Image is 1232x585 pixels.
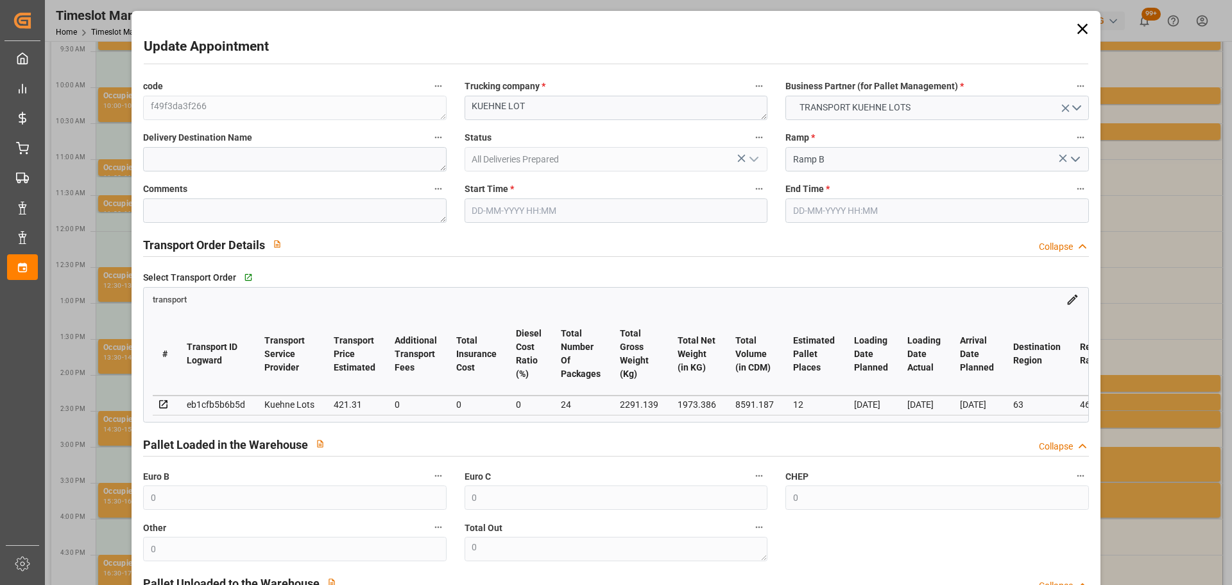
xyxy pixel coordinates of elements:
[153,293,187,304] a: transport
[1039,240,1073,254] div: Collapse
[264,397,314,412] div: Kuehne Lots
[785,96,1088,120] button: open menu
[143,80,163,93] span: code
[177,313,255,396] th: Transport ID Logward
[1065,150,1084,170] button: open menu
[751,467,767,484] button: Euro C
[465,147,767,171] input: Type to search/select
[561,397,601,412] div: 24
[153,295,187,304] span: transport
[395,397,437,412] div: 0
[960,397,994,412] div: [DATE]
[751,78,767,94] button: Trucking company *
[143,236,265,254] h2: Transport Order Details
[1072,78,1089,94] button: Business Partner (for Pallet Management) *
[844,313,898,396] th: Loading Date Planned
[430,78,447,94] button: code
[726,313,783,396] th: Total Volume (in CDM)
[143,521,166,535] span: Other
[1070,313,1151,396] th: Recommended Rate Code
[610,313,668,396] th: Total Gross Weight (Kg)
[265,232,289,256] button: View description
[465,96,767,120] textarea: KUEHNE LOT
[465,537,767,561] textarea: 0
[465,80,545,93] span: Trucking company
[144,37,269,57] h2: Update Appointment
[334,397,375,412] div: 421.31
[430,519,447,536] button: Other
[783,313,844,396] th: Estimated Pallet Places
[678,397,716,412] div: 1973.386
[143,470,169,484] span: Euro B
[785,80,964,93] span: Business Partner (for Pallet Management)
[143,436,308,453] h2: Pallet Loaded in the Warehouse
[447,313,506,396] th: Total Insurance Cost
[785,198,1088,223] input: DD-MM-YYYY HH:MM
[465,521,502,535] span: Total Out
[1013,397,1061,412] div: 63
[308,432,332,456] button: View description
[620,397,658,412] div: 2291.139
[668,313,726,396] th: Total Net Weight (in KG)
[751,129,767,146] button: Status
[793,397,835,412] div: 12
[516,397,542,412] div: 0
[898,313,950,396] th: Loading Date Actual
[430,180,447,197] button: Comments
[430,467,447,484] button: Euro B
[430,129,447,146] button: Delivery Destination Name
[1072,129,1089,146] button: Ramp *
[785,182,830,196] span: End Time
[551,313,610,396] th: Total Number Of Packages
[1004,313,1070,396] th: Destination Region
[785,147,1088,171] input: Type to search/select
[1072,180,1089,197] button: End Time *
[744,150,763,170] button: open menu
[1039,440,1073,453] div: Collapse
[143,131,252,144] span: Delivery Destination Name
[793,101,917,114] span: TRANSPORT KUEHNE LOTS
[324,313,385,396] th: Transport Price Estimated
[854,397,888,412] div: [DATE]
[465,198,767,223] input: DD-MM-YYYY HH:MM
[465,131,492,144] span: Status
[735,397,774,412] div: 8591.187
[751,519,767,536] button: Total Out
[785,131,815,144] span: Ramp
[255,313,324,396] th: Transport Service Provider
[751,180,767,197] button: Start Time *
[153,313,177,396] th: #
[1080,397,1142,412] div: 46c102db4181
[465,470,491,484] span: Euro C
[785,470,809,484] span: CHEP
[187,397,245,412] div: eb1cfb5b6b5d
[950,313,1004,396] th: Arrival Date Planned
[506,313,551,396] th: Diesel Cost Ratio (%)
[143,271,236,284] span: Select Transport Order
[1072,467,1089,484] button: CHEP
[907,397,941,412] div: [DATE]
[143,182,187,196] span: Comments
[385,313,447,396] th: Additional Transport Fees
[456,397,497,412] div: 0
[465,182,514,196] span: Start Time
[143,96,446,120] textarea: f49f3da3f266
